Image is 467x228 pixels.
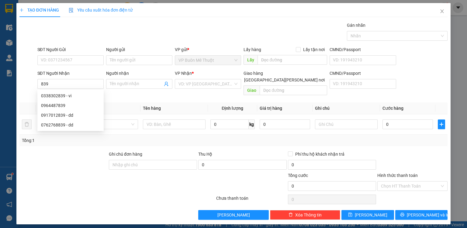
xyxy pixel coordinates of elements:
[301,46,327,53] span: Lấy tận nơi
[75,106,98,111] span: Đơn vị tính
[341,210,394,220] button: save[PERSON_NAME]
[330,46,396,53] div: CMND/Passport
[164,81,169,86] span: user-add
[260,106,282,111] span: Giá trị hàng
[19,8,59,12] span: TẠO ĐƠN HÀNG
[244,55,258,65] span: Lấy
[106,70,172,77] div: Người nhận
[244,71,263,76] span: Giao hàng
[249,119,255,129] span: kg
[178,56,237,65] span: VP Buôn Mê Thuột
[198,152,212,157] span: Thu Hộ
[106,46,172,53] div: Người gửi
[377,173,418,178] label: Hình thức thanh toán
[109,152,142,157] label: Ghi chú đơn hàng
[19,8,24,12] span: plus
[222,106,243,111] span: Định lượng
[3,3,88,15] li: [PERSON_NAME]
[198,210,268,220] button: [PERSON_NAME]
[355,212,387,218] span: [PERSON_NAME]
[438,119,445,129] button: plus
[348,212,352,217] span: save
[293,151,347,157] span: Phí thu hộ khách nhận trả
[347,23,365,28] label: Gán nhãn
[244,47,261,52] span: Lấy hàng
[289,212,293,217] span: delete
[216,195,287,206] div: Chưa thanh toán
[258,55,327,65] input: Dọc đường
[175,71,192,76] span: VP Nhận
[37,46,104,53] div: SĐT Người Gửi
[440,9,445,14] span: close
[315,119,378,129] input: Ghi Chú
[175,46,241,53] div: VP gửi
[288,173,308,178] span: Tổng cước
[143,106,161,111] span: Tên hàng
[37,70,104,77] div: SĐT Người Nhận
[109,160,197,170] input: Ghi chú đơn hàng
[395,210,448,220] button: printer[PERSON_NAME] và In
[69,8,133,12] span: Yêu cầu xuất hóa đơn điện tử
[407,212,449,218] span: [PERSON_NAME] và In
[38,106,43,111] span: SL
[3,40,7,45] span: environment
[22,119,32,129] button: delete
[244,85,260,95] span: Giao
[382,106,403,111] span: Cước hàng
[69,8,74,13] img: icon
[438,122,445,127] span: plus
[79,120,134,129] span: Khác
[330,70,396,77] div: CMND/Passport
[260,85,327,95] input: Dọc đường
[260,119,310,129] input: 0
[434,3,451,20] button: Close
[3,26,42,39] li: VP VP Buôn Mê Thuột
[143,119,206,129] input: VD: Bàn, Ghế
[217,212,250,218] span: [PERSON_NAME]
[313,102,380,114] th: Ghi chú
[242,77,327,83] span: [GEOGRAPHIC_DATA][PERSON_NAME] nơi
[295,212,322,218] span: Xóa Thông tin
[42,26,81,46] li: VP VP [GEOGRAPHIC_DATA]
[400,212,404,217] span: printer
[22,137,181,144] div: Tổng: 1
[270,210,340,220] button: deleteXóa Thông tin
